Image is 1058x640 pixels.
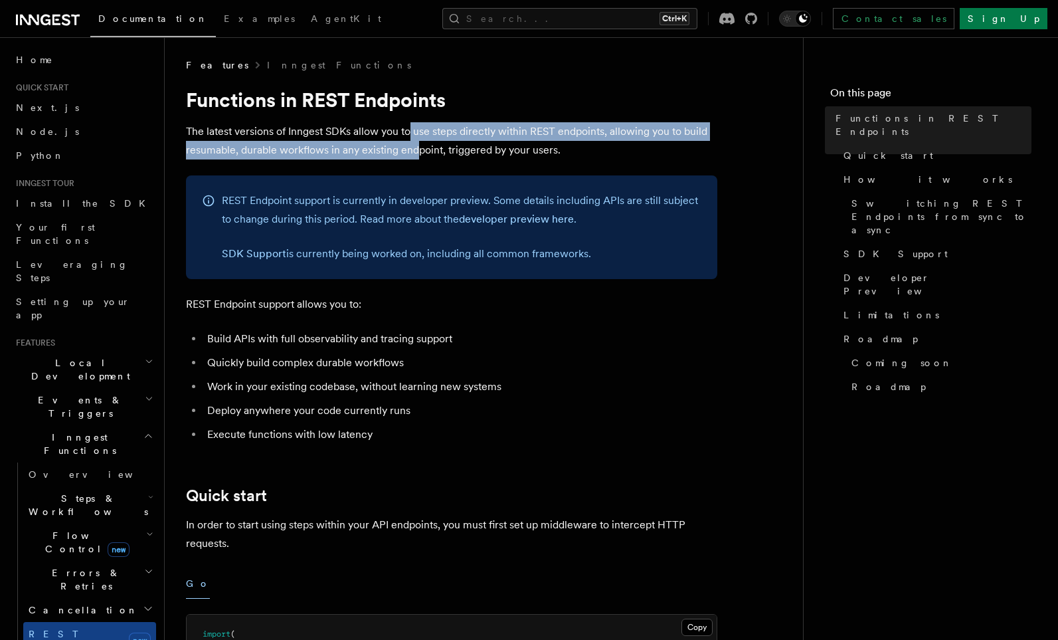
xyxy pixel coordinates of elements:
[11,431,143,457] span: Inngest Functions
[186,58,248,72] span: Features
[203,330,717,348] li: Build APIs with full observability and tracing support
[186,516,717,553] p: In order to start using steps within your API endpoints, you must first set up middleware to inte...
[846,351,1031,375] a: Coming soon
[846,375,1031,399] a: Roadmap
[851,380,926,393] span: Roadmap
[11,120,156,144] a: Node.js
[843,308,939,322] span: Limitations
[23,486,156,524] button: Steps & Workflows
[16,53,53,66] span: Home
[203,377,717,396] li: Work in your existing codebase, without learning new systems
[230,629,235,639] span: (
[838,167,1031,191] a: How it works
[681,619,713,636] button: Copy
[16,150,64,161] span: Python
[203,354,717,372] li: Quickly build complex durable workflows
[267,58,411,72] a: Inngest Functions
[224,13,295,24] span: Examples
[11,178,74,189] span: Inngest tour
[843,247,948,261] span: SDK Support
[843,271,1031,298] span: Developer Preview
[11,290,156,327] a: Setting up your app
[11,356,145,383] span: Local Development
[203,401,717,420] li: Deploy anywhere your code currently runs
[222,247,286,260] a: SDK Support
[16,259,128,283] span: Leveraging Steps
[851,356,952,370] span: Coming soon
[222,191,701,229] p: REST Endpoint support is currently in developer preview. Some details including APIs are still su...
[838,266,1031,303] a: Developer Preview
[851,197,1031,237] span: Switching REST Endpoints from sync to async
[11,191,156,215] a: Install the SDK
[830,85,1031,106] h4: On this page
[186,569,210,599] button: Go
[222,245,701,263] p: is currently being worked on, including all common frameworks.
[216,4,303,36] a: Examples
[16,198,153,209] span: Install the SDK
[442,8,697,29] button: Search...Ctrl+K
[203,425,717,444] li: Execute functions with low latency
[23,529,146,556] span: Flow Control
[11,144,156,167] a: Python
[843,173,1012,186] span: How it works
[11,96,156,120] a: Next.js
[838,144,1031,167] a: Quick start
[846,191,1031,242] a: Switching REST Endpoints from sync to async
[11,388,156,425] button: Events & Triggers
[186,122,717,160] p: The latest versions of Inngest SDKs allow you to use steps directly within REST endpoints, allowi...
[838,327,1031,351] a: Roadmap
[23,524,156,561] button: Flow Controlnew
[23,463,156,486] a: Overview
[779,11,811,27] button: Toggle dark mode
[303,4,389,36] a: AgentKit
[960,8,1047,29] a: Sign Up
[11,215,156,253] a: Your first Functions
[830,106,1031,144] a: Functions in REST Endpoints
[16,102,79,113] span: Next.js
[186,295,717,314] p: REST Endpoint support allows you to:
[23,561,156,598] button: Errors & Retries
[459,213,574,225] a: developer preview here
[11,425,156,463] button: Inngest Functions
[23,566,144,593] span: Errors & Retries
[98,13,208,24] span: Documentation
[90,4,216,37] a: Documentation
[836,112,1031,138] span: Functions in REST Endpoints
[108,542,130,557] span: new
[11,393,145,420] span: Events & Triggers
[23,492,148,518] span: Steps & Workflows
[311,13,381,24] span: AgentKit
[843,332,918,346] span: Roadmap
[11,82,68,93] span: Quick start
[203,629,230,639] span: import
[11,351,156,388] button: Local Development
[16,296,130,320] span: Setting up your app
[11,338,55,348] span: Features
[11,253,156,290] a: Leveraging Steps
[16,222,95,246] span: Your first Functions
[660,12,689,25] kbd: Ctrl+K
[11,48,156,72] a: Home
[838,242,1031,266] a: SDK Support
[29,469,165,480] span: Overview
[186,486,267,505] a: Quick start
[16,126,79,137] span: Node.js
[186,88,717,112] h1: Functions in REST Endpoints
[843,149,933,162] span: Quick start
[838,303,1031,327] a: Limitations
[23,603,138,617] span: Cancellation
[833,8,954,29] a: Contact sales
[23,598,156,622] button: Cancellation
